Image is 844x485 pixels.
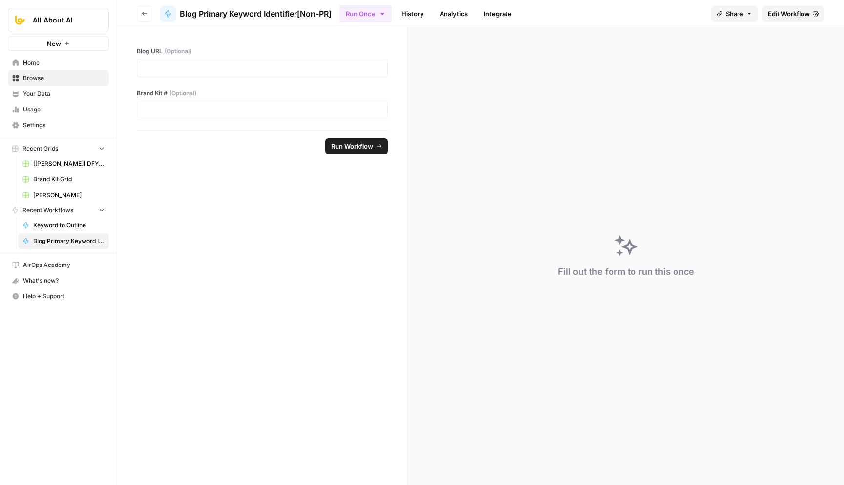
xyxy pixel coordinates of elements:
span: Home [23,58,105,67]
a: AirOps Academy [8,257,109,273]
span: Recent Grids [22,144,58,153]
a: History [396,6,430,22]
span: [[PERSON_NAME]] DFY POC👨‍🦲 [33,159,105,168]
button: Run Once [339,5,392,22]
span: Share [726,9,743,19]
div: Fill out the form to run this once [558,265,694,279]
div: What's new? [8,273,108,288]
a: Blog Primary Keyword Identifier[Non-PR] [160,6,332,22]
a: Home [8,55,109,70]
button: Share [711,6,758,22]
a: Your Data [8,86,109,102]
span: Usage [23,105,105,114]
button: Help + Support [8,288,109,304]
a: Settings [8,117,109,133]
a: Analytics [434,6,474,22]
a: Blog Primary Keyword Identifier[Non-PR] [18,233,109,249]
span: Brand Kit Grid [33,175,105,184]
span: Blog Primary Keyword Identifier[Non-PR] [180,8,332,20]
span: AirOps Academy [23,261,105,269]
a: Browse [8,70,109,86]
span: New [47,39,61,48]
a: Keyword to Outline [18,218,109,233]
span: Blog Primary Keyword Identifier[Non-PR] [33,237,105,245]
span: Recent Workflows [22,206,73,215]
a: Usage [8,102,109,117]
a: Integrate [478,6,518,22]
span: Settings [23,121,105,130]
a: Edit Workflow [762,6,824,22]
label: Blog URL [137,47,388,56]
img: All About AI Logo [11,11,29,29]
span: Keyword to Outline [33,221,105,230]
span: All About AI [33,15,92,25]
span: Help + Support [23,292,105,301]
button: Recent Workflows [8,203,109,218]
button: Recent Grids [8,141,109,156]
a: Brand Kit Grid [18,172,109,187]
label: Brand Kit # [137,89,388,98]
a: [[PERSON_NAME]] DFY POC👨‍🦲 [18,156,109,172]
span: [PERSON_NAME] [33,191,105,199]
a: [PERSON_NAME] [18,187,109,203]
span: Run Workflow [331,141,373,151]
button: Workspace: All About AI [8,8,109,32]
span: Browse [23,74,105,83]
span: Your Data [23,89,105,98]
span: (Optional) [165,47,191,56]
span: (Optional) [169,89,196,98]
button: New [8,36,109,51]
span: Edit Workflow [768,9,810,19]
button: What's new? [8,273,109,288]
button: Run Workflow [325,138,388,154]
